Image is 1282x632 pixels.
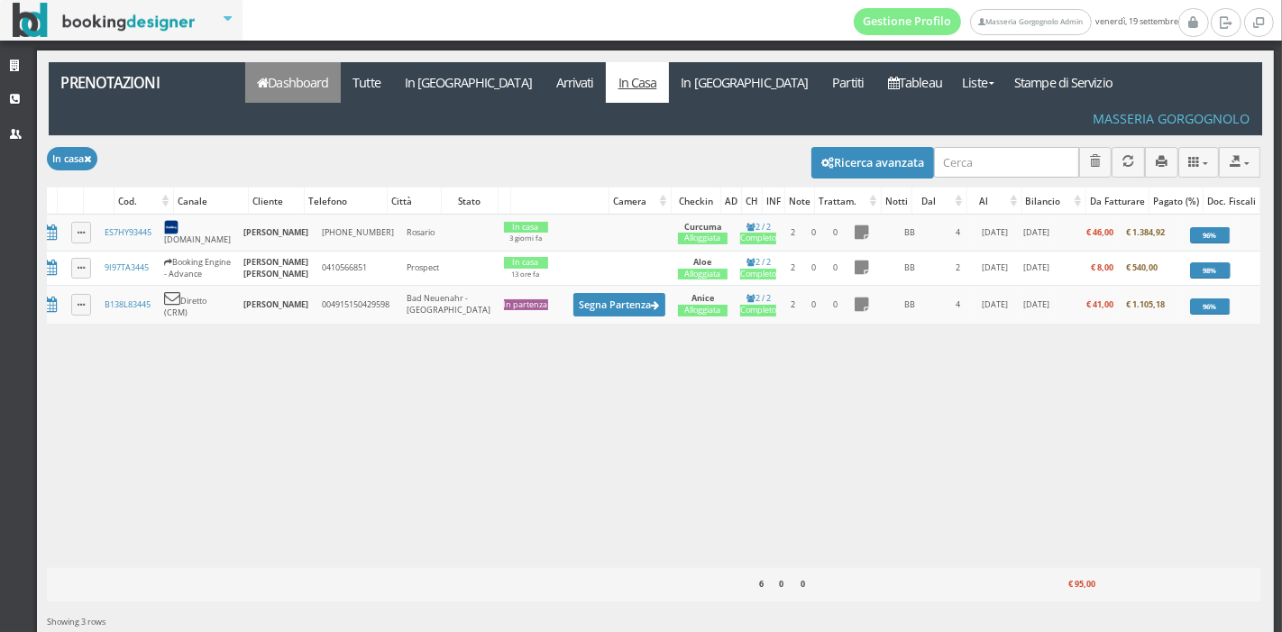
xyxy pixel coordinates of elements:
b: [PERSON_NAME] [243,298,308,310]
div: Completo [740,269,776,280]
small: 3 giorni fa [509,234,542,243]
div: Bilancio [1022,188,1085,214]
div: In casa [504,222,548,234]
div: € 95,00 [1038,573,1099,597]
td: [DATE] [974,252,1017,285]
div: Note [785,188,814,214]
td: [DOMAIN_NAME] [158,215,237,252]
td: 0 [824,285,847,324]
td: 4 [943,215,974,252]
a: 2 / 2Completo [740,256,776,280]
div: AD [721,188,741,214]
td: 2 [783,285,804,324]
a: ES7HY93445 [105,226,151,238]
td: 2 [943,252,974,285]
a: Gestione Profilo [854,8,962,35]
td: 0410566851 [316,252,400,285]
button: Export [1219,147,1260,177]
a: In [GEOGRAPHIC_DATA] [392,62,544,103]
div: Completo [740,233,776,244]
div: Telefono [305,188,387,214]
a: Tutte [341,62,393,103]
div: Al [967,188,1021,214]
h4: Masseria Gorgognolo [1093,111,1250,126]
button: Segna Partenza [573,293,665,316]
td: Bad Neuenahr - [GEOGRAPHIC_DATA] [400,285,497,324]
b: Curcuma [684,221,721,233]
div: Canale [174,188,248,214]
td: [DATE] [1017,285,1056,324]
span: venerdì, 19 settembre [854,8,1178,35]
td: [DATE] [1017,252,1056,285]
input: Cerca [934,147,1079,177]
div: Checkin [672,188,720,214]
td: 0 [804,252,824,285]
b: € 46,00 [1086,226,1113,238]
a: 2 / 2Completo [740,221,776,245]
div: In casa [504,257,548,269]
div: Pagato (%) [1149,188,1203,214]
a: Tableau [876,62,955,103]
span: Showing 3 rows [47,616,105,627]
a: In Casa [606,62,669,103]
div: Trattam. [815,188,881,214]
td: 4 [943,285,974,324]
div: Città [388,188,441,214]
td: 0 [804,215,824,252]
small: 13 ore fa [512,270,540,279]
div: Alloggiata [678,233,728,244]
td: [DATE] [974,215,1017,252]
div: Cod. [114,188,173,214]
div: Alloggiata [678,269,728,280]
div: 98% [1190,262,1231,279]
div: Alloggiata [678,305,728,316]
td: 2 [783,215,804,252]
div: Da Fatturare [1086,188,1149,214]
b: 0 [780,578,784,590]
b: 0 [801,578,805,590]
div: 96% [1190,298,1230,315]
a: Arrivati [544,62,606,103]
img: 7STAjs-WNfZHmYllyLag4gdhmHm8JrbmzVrznejwAeLEbpu0yDt-GlJaDipzXAZBN18=w300 [164,220,179,234]
td: [DATE] [1017,215,1056,252]
b: € 1.384,92 [1127,226,1166,238]
a: Prenotazioni [49,62,235,103]
td: 0 [804,285,824,324]
a: Partiti [820,62,876,103]
td: Diretto (CRM) [158,285,237,324]
div: Completo [740,305,776,316]
td: [PHONE_NUMBER] [316,215,400,252]
td: 004915150429598 [316,285,400,324]
a: Masseria Gorgognolo Admin [970,9,1091,35]
a: Dashboard [245,62,341,103]
td: BB [876,215,943,252]
td: 2 [783,252,804,285]
div: Dal [912,188,966,214]
b: € 1.105,18 [1127,298,1166,310]
button: Aggiorna [1112,147,1145,177]
a: 9I97TA3445 [105,261,149,273]
div: 96% [1190,227,1230,243]
button: Ricerca avanzata [811,147,934,178]
div: Cliente [249,188,304,214]
b: [PERSON_NAME] [PERSON_NAME] [243,256,308,279]
div: Stato [442,188,499,214]
div: Notti [882,188,911,214]
td: Rosario [400,215,497,252]
b: € 41,00 [1086,298,1113,310]
b: € 8,00 [1091,261,1113,273]
td: 0 [824,215,847,252]
a: Liste [954,62,1002,103]
div: CH [742,188,762,214]
a: 2 / 2Completo [740,292,776,316]
a: Stampe di Servizio [1003,62,1125,103]
a: B138L83445 [105,298,151,310]
td: [DATE] [974,285,1017,324]
b: Aloe [694,256,712,268]
div: In partenza [504,299,548,311]
a: In [GEOGRAPHIC_DATA] [669,62,820,103]
div: INF [763,188,784,214]
button: In casa [47,147,97,169]
b: 6 [759,578,764,590]
td: Prospect [400,252,497,285]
